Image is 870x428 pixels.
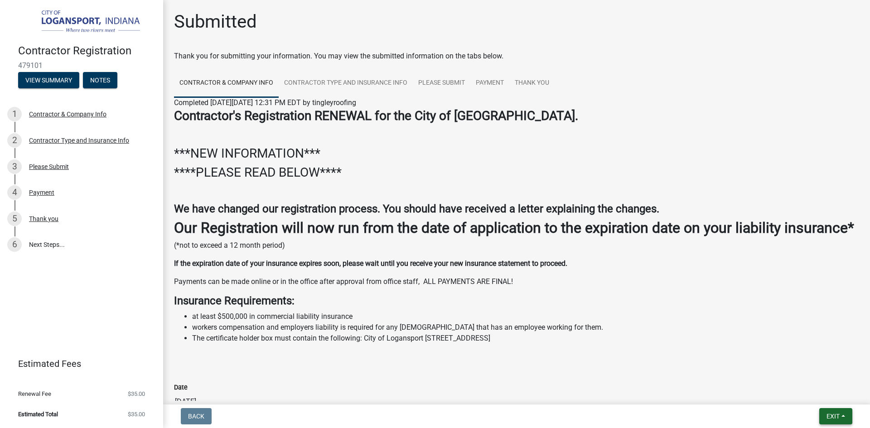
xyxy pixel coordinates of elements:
h1: Submitted [174,11,257,33]
button: Exit [819,408,852,424]
span: Back [188,413,204,420]
label: Date [174,385,188,391]
div: Payment [29,189,54,196]
button: Back [181,408,212,424]
wm-modal-confirm: Summary [18,77,79,84]
div: 4 [7,185,22,200]
span: $35.00 [128,411,145,417]
wm-modal-confirm: Notes [83,77,117,84]
a: Estimated Fees [7,355,149,373]
a: Payment [470,69,509,98]
img: City of Logansport, Indiana [18,10,149,35]
span: $35.00 [128,391,145,397]
div: 5 [7,212,22,226]
p: Payments can be made online or in the office after approval from office staff, ALL PAYMENTS ARE F... [174,276,859,287]
div: 1 [7,107,22,121]
a: Please Submit [413,69,470,98]
strong: We have changed our registration process. You should have received a letter explaining the changes. [174,202,659,215]
strong: Insurance Requirements: [174,294,295,307]
span: Exit [826,413,840,420]
span: Renewal Fee [18,391,51,397]
li: at least $500,000 in commercial liability insurance [192,311,859,322]
a: Contractor & Company Info [174,69,279,98]
span: Completed [DATE][DATE] 12:31 PM EDT by tingleyroofing [174,98,356,107]
span: Estimated Total [18,411,58,417]
li: The certificate holder box must contain the following: City of Logansport [STREET_ADDRESS] [192,333,859,344]
div: Thank you [29,216,58,222]
h4: Contractor Registration [18,44,156,58]
a: Thank you [509,69,555,98]
div: Contractor Type and Insurance Info [29,137,129,144]
button: Notes [83,72,117,88]
button: View Summary [18,72,79,88]
strong: Our Registration will now run from the date of application to the expiration date on your liabili... [174,219,854,236]
div: 2 [7,133,22,148]
a: Contractor Type and Insurance Info [279,69,413,98]
p: (*not to exceed a 12 month period) [174,240,859,251]
div: Please Submit [29,164,69,170]
li: workers compensation and employers liability is required for any [DEMOGRAPHIC_DATA] that has an e... [192,322,859,333]
strong: Contractor's Registration RENEWAL for the City of [GEOGRAPHIC_DATA]. [174,108,578,123]
div: Thank you for submitting your information. You may view the submitted information on the tabs below. [174,51,859,62]
div: Contractor & Company Info [29,111,106,117]
span: 479101 [18,61,145,70]
div: 6 [7,237,22,252]
div: 3 [7,159,22,174]
strong: If the expiration date of your insurance expires soon, please wait until you receive your new ins... [174,259,567,268]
